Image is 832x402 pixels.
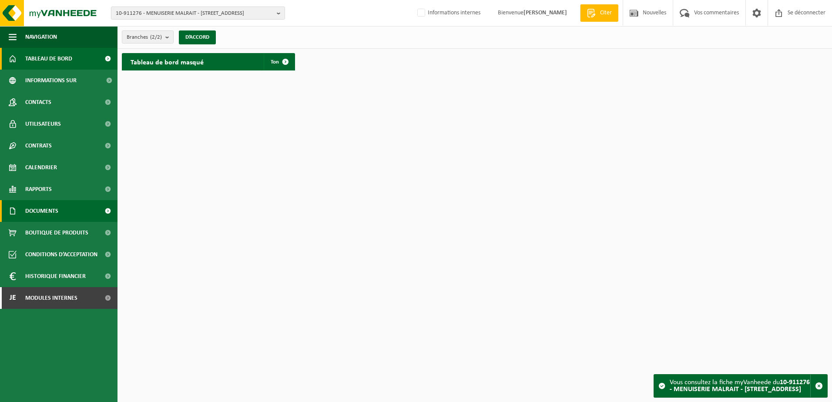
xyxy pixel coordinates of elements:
[25,200,58,222] span: Documents
[264,53,294,70] a: Ton
[25,178,52,200] span: Rapports
[416,7,480,20] label: Informations internes
[670,375,810,397] div: Vous consultez la fiche myVanheede du
[25,157,57,178] span: Calendrier
[25,113,61,135] span: Utilisateurs
[179,30,216,44] button: D’ACCORD
[116,7,273,20] span: 10-911276 - MENUISERIE MALRAIT - [STREET_ADDRESS]
[25,244,97,265] span: Conditions d’acceptation
[25,287,77,309] span: Modules internes
[498,10,567,16] font: Bienvenue
[25,265,86,287] span: Historique financier
[25,48,72,70] span: Tableau de bord
[111,7,285,20] button: 10-911276 - MENUISERIE MALRAIT - [STREET_ADDRESS]
[523,10,567,16] strong: [PERSON_NAME]
[271,59,279,65] span: Ton
[25,135,52,157] span: Contrats
[25,91,51,113] span: Contacts
[25,26,57,48] span: Navigation
[9,287,17,309] span: Je
[122,53,212,70] h2: Tableau de bord masqué
[25,222,88,244] span: Boutique de produits
[122,30,174,44] button: Branches(2/2)
[598,9,614,17] span: Citer
[670,379,810,393] strong: 10-911276 - MENUISERIE MALRAIT - [STREET_ADDRESS]
[25,70,101,91] span: Informations sur l’entreprise
[127,31,162,44] span: Branches
[150,34,162,40] count: (2/2)
[580,4,618,22] a: Citer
